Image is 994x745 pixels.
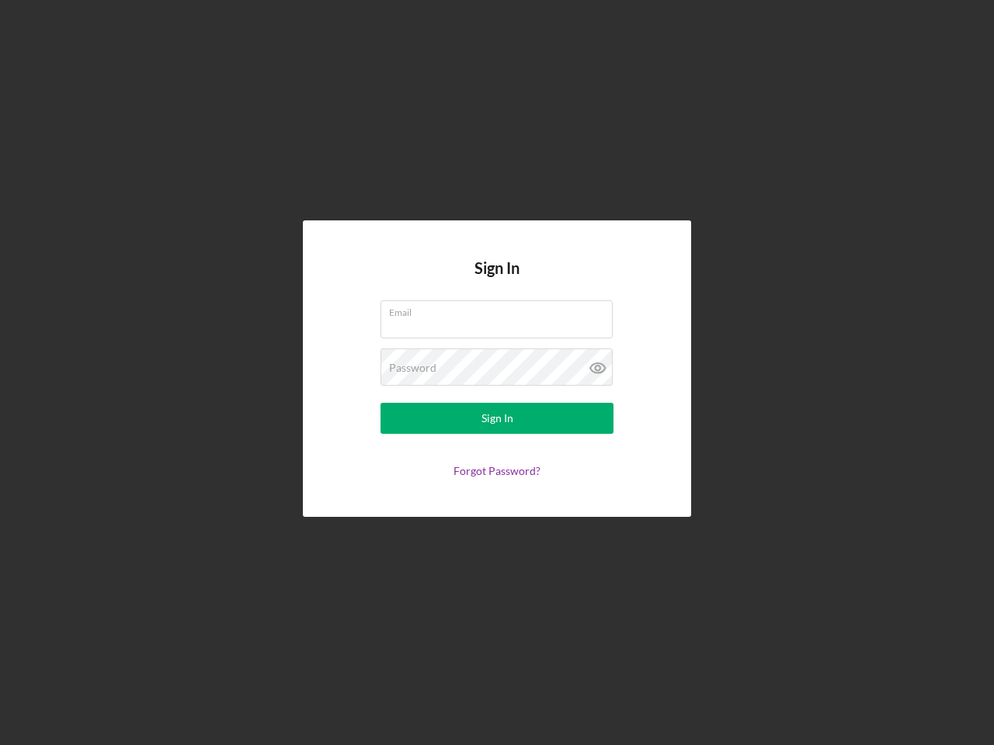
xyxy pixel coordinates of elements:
label: Email [389,301,613,318]
div: Sign In [481,403,513,434]
button: Sign In [381,403,613,434]
a: Forgot Password? [454,464,540,477]
label: Password [389,362,436,374]
h4: Sign In [474,259,520,300]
